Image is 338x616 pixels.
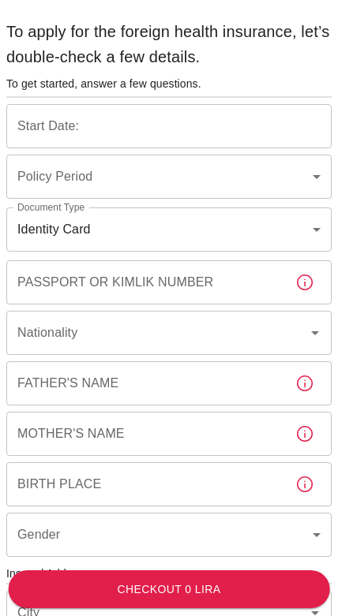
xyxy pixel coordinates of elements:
[9,570,330,609] button: Checkout 0 Lira
[6,19,332,69] h6: To apply for the foreign health insurance, let’s double-check a few details.
[6,104,332,148] input: Choose date
[17,200,84,214] label: Document Type
[6,76,332,93] h6: To get started, answer a few questions.
[6,513,332,557] div: ​
[6,155,332,199] div: ​
[304,322,326,344] button: Open
[6,566,332,583] h6: Insured Address
[6,207,332,252] div: Identity Card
